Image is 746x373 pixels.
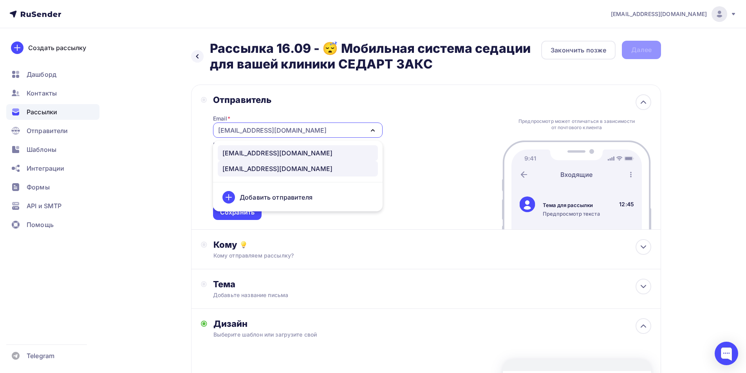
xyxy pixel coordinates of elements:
[27,201,61,211] span: API и SMTP
[27,107,57,117] span: Рассылки
[213,252,608,259] div: Кому отправляем рассылку?
[222,148,332,158] div: [EMAIL_ADDRESS][DOMAIN_NAME]
[27,182,50,192] span: Формы
[218,126,327,135] div: [EMAIL_ADDRESS][DOMAIN_NAME]
[6,179,99,195] a: Формы
[213,318,651,329] div: Дизайн
[517,118,637,131] div: Предпросмотр может отличаться в зависимости от почтового клиента
[213,115,230,123] div: Email
[213,141,383,157] div: Рекомендуем , чтобы рассылка не попала в «Спам»
[551,45,606,55] div: Закончить позже
[611,10,707,18] span: [EMAIL_ADDRESS][DOMAIN_NAME]
[6,85,99,101] a: Контакты
[611,6,737,22] a: [EMAIL_ADDRESS][DOMAIN_NAME]
[213,291,352,299] div: Добавьте название письма
[210,41,541,72] h2: Рассылка 16.09 - 😴 Мобильная система седации для вашей клиники СЕДАРТ ЗАКС
[240,193,312,202] div: Добавить отправителя
[27,70,56,79] span: Дашборд
[213,279,368,290] div: Тема
[543,210,600,217] div: Предпросмотр текста
[213,94,383,105] div: Отправитель
[6,142,99,157] a: Шаблоны
[6,104,99,120] a: Рассылки
[619,200,634,208] div: 12:45
[28,43,86,52] div: Создать рассылку
[27,88,57,98] span: Контакты
[220,208,255,217] div: Сохранить
[213,141,383,211] ul: [EMAIL_ADDRESS][DOMAIN_NAME]
[543,202,600,209] div: Тема для рассылки
[27,351,54,360] span: Telegram
[222,164,332,173] div: [EMAIL_ADDRESS][DOMAIN_NAME]
[27,220,54,229] span: Помощь
[27,164,64,173] span: Интеграции
[6,123,99,139] a: Отправители
[213,331,608,339] div: Выберите шаблон или загрузите свой
[27,145,56,154] span: Шаблоны
[213,123,383,138] button: [EMAIL_ADDRESS][DOMAIN_NAME]
[27,126,68,135] span: Отправители
[213,239,651,250] div: Кому
[6,67,99,82] a: Дашборд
